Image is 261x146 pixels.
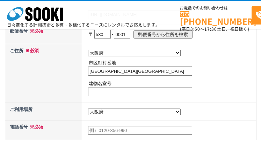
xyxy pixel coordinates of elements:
th: ご住所 [5,44,82,103]
p: 日々進化する計測技術と多種・多様化するニーズにレンタルでお応えします。 [7,23,160,27]
span: お電話でのお問い合わせは [180,6,252,10]
span: ※必須 [28,124,43,130]
span: 17:30 [204,26,217,32]
input: 例）大阪市西区西本町1-15-10 [88,67,192,76]
input: 550 [94,30,111,39]
span: 8:50 [190,26,200,32]
input: 郵便番号から住所を検索 [133,30,193,39]
input: 0005 [114,30,130,39]
select: /* 20250204 MOD ↑ */ /* 20241122 MOD ↑ */ [88,109,181,115]
th: ご利用場所 [5,103,82,120]
span: ※必須 [28,28,43,34]
span: ※必須 [23,48,39,53]
p: 市区町村番地 [89,60,254,67]
p: 建物名室号 [89,80,254,88]
th: 電話番号 [5,120,82,140]
input: 例）0120-856-990 [88,126,192,135]
a: [PHONE_NUMBER] [180,11,252,25]
p: 〒 - [89,27,254,42]
th: 郵便番号 [5,24,82,44]
span: (平日 ～ 土日、祝日除く) [180,26,249,32]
